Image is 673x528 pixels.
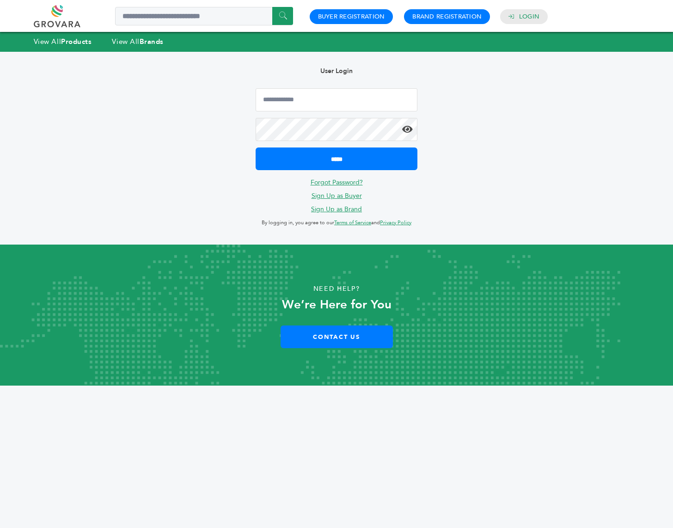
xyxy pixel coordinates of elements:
a: Contact Us [281,325,393,348]
a: Buyer Registration [318,12,385,21]
strong: We’re Here for You [282,296,392,313]
strong: Products [61,37,92,46]
p: By logging in, you agree to our and [256,217,417,228]
a: View AllProducts [34,37,92,46]
a: Forgot Password? [311,178,363,187]
p: Need Help? [34,282,639,296]
a: Terms of Service [334,219,371,226]
a: Sign Up as Buyer [312,191,362,200]
a: Privacy Policy [380,219,411,226]
a: Sign Up as Brand [311,205,362,214]
b: User Login [320,67,353,75]
input: Password [256,118,417,141]
a: View AllBrands [112,37,164,46]
input: Email Address [256,88,417,111]
input: Search a product or brand... [115,7,293,25]
a: Login [519,12,539,21]
a: Brand Registration [412,12,482,21]
strong: Brands [140,37,164,46]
